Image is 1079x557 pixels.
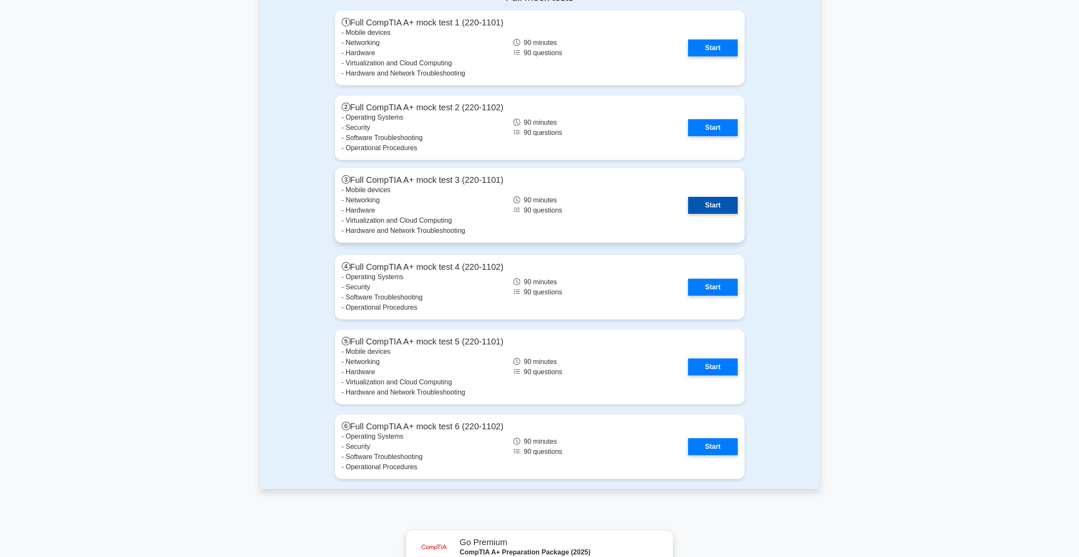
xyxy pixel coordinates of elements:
[688,197,737,214] a: Start
[688,119,737,136] a: Start
[688,279,737,296] a: Start
[688,358,737,375] a: Start
[688,438,737,455] a: Start
[688,39,737,56] a: Start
